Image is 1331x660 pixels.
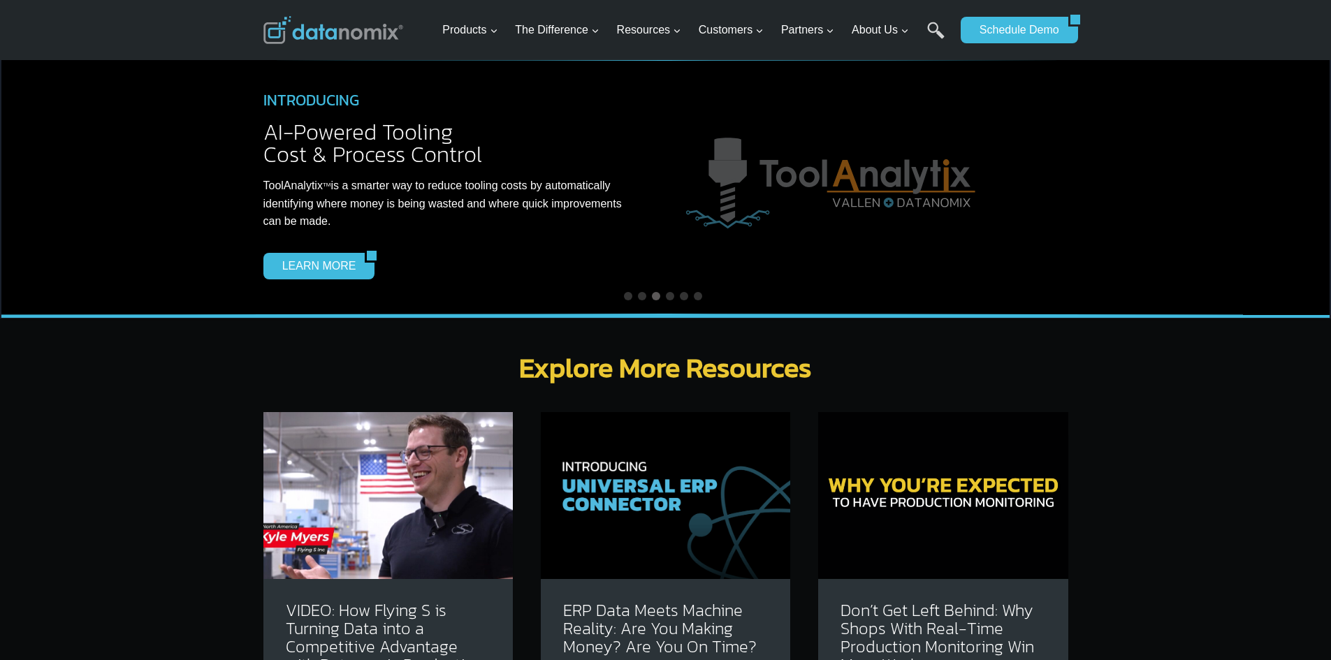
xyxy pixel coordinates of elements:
sup: TM [323,182,331,188]
span: Phone number [314,58,377,71]
span: Products [442,21,497,39]
a: Schedule Demo [961,17,1068,43]
span: State/Region [314,173,368,185]
span: ToolAnalytix is a smarter way to reduce tooling costs by automatically identifying where money is... [263,179,622,227]
h4: INTRODUCING [263,88,627,113]
nav: Primary Navigation [437,8,954,53]
img: How the Datanomix Universal ERP Connector Transforms Job Performance & ERP Insights [541,412,790,578]
a: Terms [157,311,177,321]
img: VIDEO: How Flying S is Turning Data into a Competitive Advantage with Datanomix Production Monito... [263,412,513,578]
a: ERP Data Meets Machine Reality: Are You Making Money? Are You On Time? [563,598,757,659]
iframe: Popup CTA [7,413,231,653]
a: LEARN MORE [263,253,365,279]
a: Privacy Policy [190,311,235,321]
span: Last Name [314,1,359,13]
strong: Explore More Resources [519,346,812,388]
span: The Difference [515,21,599,39]
span: Customers [699,21,764,39]
span: About Us [852,21,909,39]
a: Search [927,22,945,53]
span: Partners [781,21,834,39]
img: Don’t Get Left Behind: Why Shops With Real-Time Production Monitoring Win More Work [818,412,1068,578]
span: Resources [617,21,681,39]
img: Datanomix [263,16,403,44]
h2: AI-Powered Tooling Cost & Process Control [263,121,627,166]
img: ToolAnalytix - AI-Powered Tooling Cost & Process Control [677,131,998,239]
